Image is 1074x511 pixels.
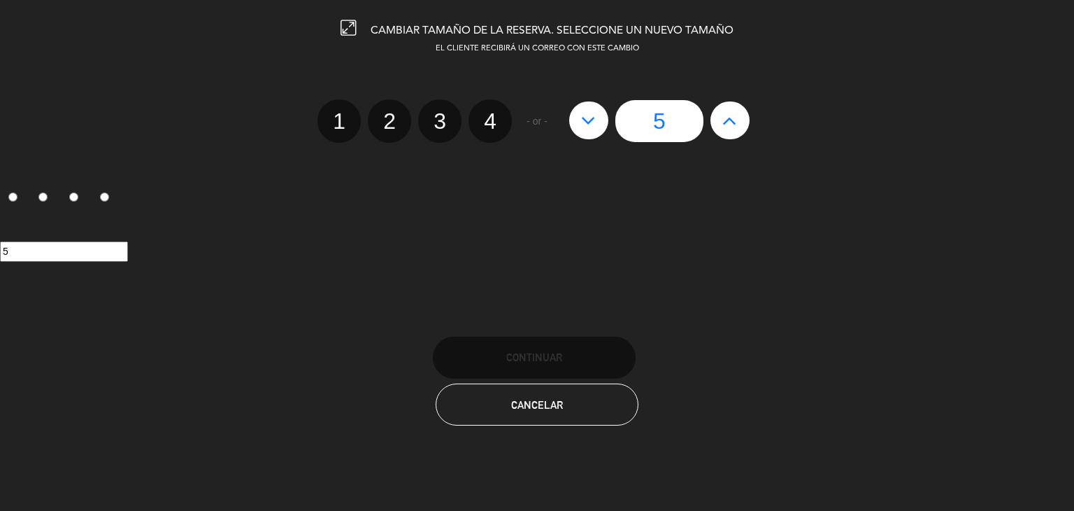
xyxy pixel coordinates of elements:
[8,192,17,202] input: 1
[371,25,733,36] span: CAMBIAR TAMAÑO DE LA RESERVA. SELECCIONE UN NUEVO TAMAÑO
[69,192,78,202] input: 3
[511,399,563,411] span: Cancelar
[418,99,461,143] label: 3
[317,99,361,143] label: 1
[100,192,109,202] input: 4
[527,113,547,129] span: - or -
[62,187,92,211] label: 3
[436,384,638,426] button: Cancelar
[38,192,48,202] input: 2
[436,45,639,52] span: EL CLIENTE RECIBIRÁ UN CORREO CON ESTE CAMBIO
[433,337,636,379] button: Continuar
[468,99,512,143] label: 4
[92,187,122,211] label: 4
[506,351,562,363] span: Continuar
[31,187,62,211] label: 2
[368,99,411,143] label: 2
